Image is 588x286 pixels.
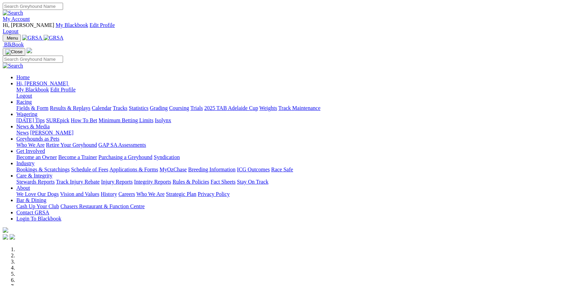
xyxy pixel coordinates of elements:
a: Edit Profile [90,22,115,28]
a: Cash Up Your Club [16,203,59,209]
div: Wagering [16,117,585,124]
a: Home [16,74,30,80]
a: Racing [16,99,32,105]
a: Breeding Information [188,167,236,172]
a: Edit Profile [50,87,76,92]
a: Integrity Reports [134,179,171,185]
img: logo-grsa-white.png [3,227,8,233]
div: Get Involved [16,154,585,160]
a: Fields & Form [16,105,48,111]
a: Privacy Policy [198,191,230,197]
a: Vision and Values [60,191,99,197]
span: Hi, [PERSON_NAME] [3,22,54,28]
a: My Blackbook [16,87,49,92]
button: Toggle navigation [3,48,25,56]
img: facebook.svg [3,234,8,240]
img: logo-grsa-white.png [27,48,32,53]
a: Trials [190,105,203,111]
button: Toggle navigation [3,34,21,42]
img: GRSA [22,35,42,41]
a: Wagering [16,111,37,117]
a: About [16,185,30,191]
a: Applications & Forms [109,167,158,172]
a: BlkBook [3,42,24,47]
a: Who We Are [16,142,45,148]
a: [PERSON_NAME] [30,130,73,135]
a: Retire Your Greyhound [46,142,97,148]
img: GRSA [44,35,64,41]
a: Hi, [PERSON_NAME] [16,81,69,86]
input: Search [3,56,63,63]
a: Bookings & Scratchings [16,167,70,172]
div: Greyhounds as Pets [16,142,585,148]
a: Greyhounds as Pets [16,136,59,142]
span: BlkBook [4,42,24,47]
a: Bar & Dining [16,197,46,203]
a: GAP SA Assessments [99,142,146,148]
div: News & Media [16,130,585,136]
a: SUREpick [46,117,69,123]
a: Minimum Betting Limits [99,117,153,123]
a: 2025 TAB Adelaide Cup [204,105,258,111]
a: Fact Sheets [211,179,236,185]
a: Track Maintenance [278,105,320,111]
a: Contact GRSA [16,210,49,215]
a: Grading [150,105,168,111]
a: Careers [118,191,135,197]
img: twitter.svg [10,234,15,240]
a: Calendar [92,105,111,111]
a: Login To Blackbook [16,216,61,221]
a: Rules & Policies [172,179,209,185]
a: [DATE] Tips [16,117,45,123]
a: History [101,191,117,197]
a: Injury Reports [101,179,133,185]
a: Statistics [129,105,149,111]
a: Isolynx [155,117,171,123]
span: Hi, [PERSON_NAME] [16,81,68,86]
a: Care & Integrity [16,173,52,178]
input: Search [3,3,63,10]
a: My Account [3,16,30,22]
div: Care & Integrity [16,179,585,185]
a: We Love Our Dogs [16,191,59,197]
a: Become a Trainer [58,154,97,160]
div: About [16,191,585,197]
a: Who We Are [136,191,165,197]
a: Track Injury Rebate [56,179,100,185]
a: MyOzChase [160,167,187,172]
a: Get Involved [16,148,45,154]
a: Purchasing a Greyhound [99,154,152,160]
div: Racing [16,105,585,111]
a: Tracks [113,105,127,111]
img: Close [5,49,22,55]
a: News [16,130,29,135]
a: Stewards Reports [16,179,55,185]
div: Industry [16,167,585,173]
a: Results & Replays [50,105,90,111]
a: Strategic Plan [166,191,196,197]
a: ICG Outcomes [237,167,270,172]
a: Logout [3,28,18,34]
a: My Blackbook [56,22,88,28]
a: Become an Owner [16,154,57,160]
img: Search [3,63,23,69]
div: My Account [3,22,585,34]
a: Race Safe [271,167,293,172]
a: Coursing [169,105,189,111]
a: Chasers Restaurant & Function Centre [60,203,145,209]
a: Logout [16,93,32,99]
a: How To Bet [71,117,97,123]
a: Industry [16,160,34,166]
img: Search [3,10,23,16]
a: Stay On Track [237,179,268,185]
a: Weights [259,105,277,111]
div: Hi, [PERSON_NAME] [16,87,585,99]
a: Syndication [154,154,180,160]
span: Menu [7,35,18,41]
div: Bar & Dining [16,203,585,210]
a: Schedule of Fees [71,167,108,172]
a: News & Media [16,124,50,129]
